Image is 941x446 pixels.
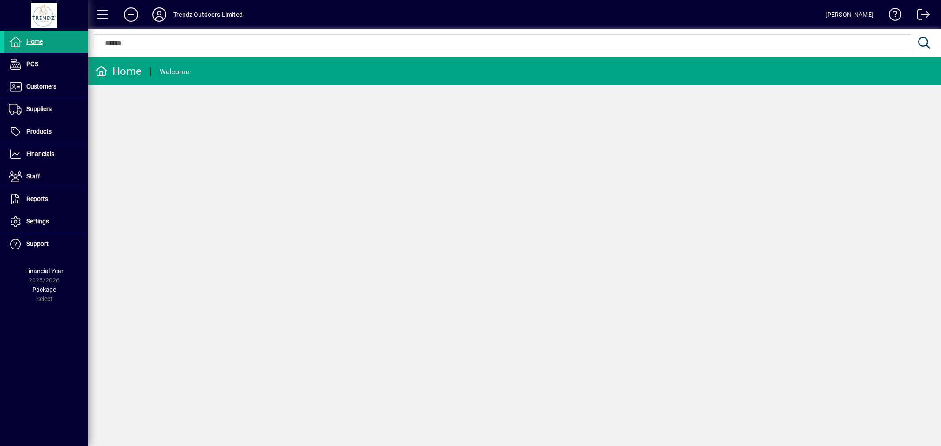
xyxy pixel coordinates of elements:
[95,64,142,78] div: Home
[25,268,64,275] span: Financial Year
[26,150,54,157] span: Financials
[26,60,38,67] span: POS
[4,98,88,120] a: Suppliers
[4,121,88,143] a: Products
[26,128,52,135] span: Products
[882,2,902,30] a: Knowledge Base
[26,240,49,247] span: Support
[26,38,43,45] span: Home
[26,83,56,90] span: Customers
[4,143,88,165] a: Financials
[4,53,88,75] a: POS
[173,7,243,22] div: Trendz Outdoors Limited
[911,2,930,30] a: Logout
[26,195,48,202] span: Reports
[160,65,189,79] div: Welcome
[32,286,56,293] span: Package
[26,173,40,180] span: Staff
[145,7,173,22] button: Profile
[4,233,88,255] a: Support
[4,166,88,188] a: Staff
[825,7,874,22] div: [PERSON_NAME]
[4,211,88,233] a: Settings
[117,7,145,22] button: Add
[26,218,49,225] span: Settings
[26,105,52,112] span: Suppliers
[4,76,88,98] a: Customers
[4,188,88,210] a: Reports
